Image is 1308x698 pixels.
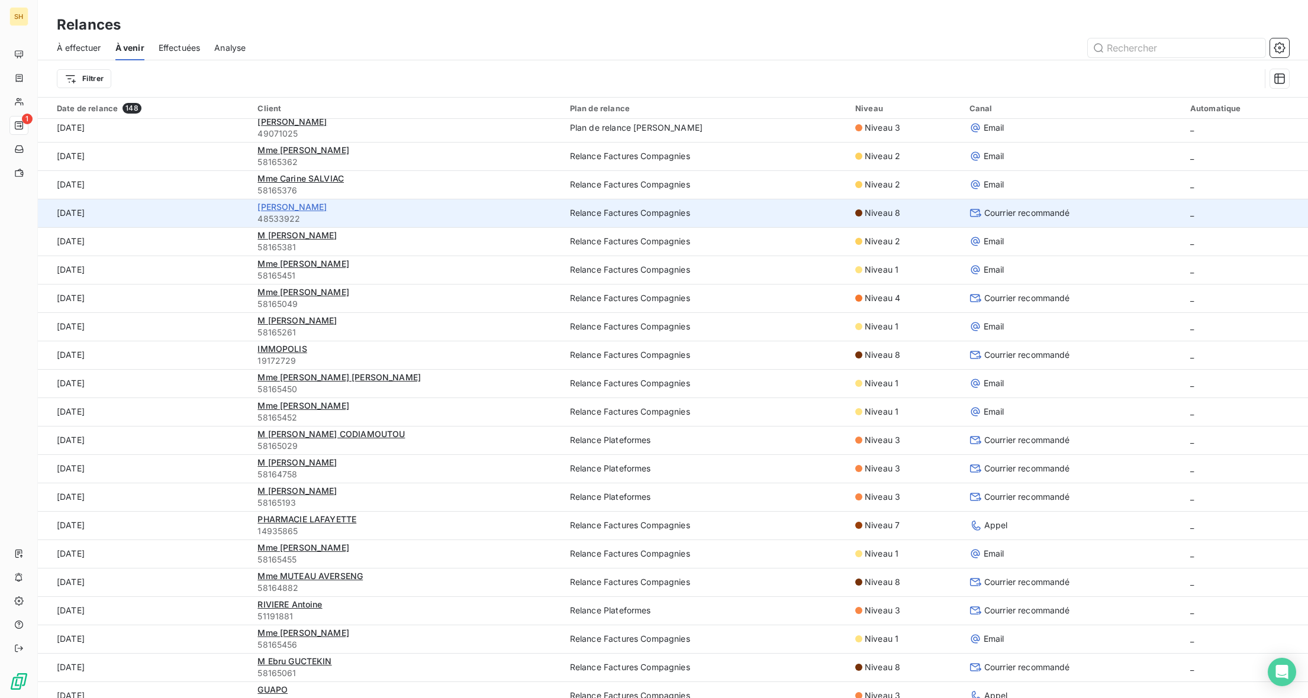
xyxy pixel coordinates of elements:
[1088,38,1265,57] input: Rechercher
[1190,492,1194,502] span: _
[563,483,848,511] td: Relance Plateformes
[984,179,1004,190] span: Email
[865,434,900,446] span: Niveau 3
[38,284,250,312] td: [DATE]
[257,610,555,622] span: 51191881
[38,256,250,284] td: [DATE]
[38,511,250,539] td: [DATE]
[257,344,307,354] span: IMMOPOLIS
[1190,406,1194,416] span: _
[855,104,955,113] div: Niveau
[38,341,250,369] td: [DATE]
[257,327,555,338] span: 58165261
[257,270,555,282] span: 58165451
[1190,293,1194,303] span: _
[1190,463,1194,473] span: _
[38,454,250,483] td: [DATE]
[984,264,1004,276] span: Email
[257,383,555,395] span: 58165450
[865,179,900,190] span: Niveau 2
[257,656,331,666] span: M Ebru GUCTEKIN
[1190,350,1194,360] span: _
[9,672,28,691] img: Logo LeanPay
[865,661,900,673] span: Niveau 8
[1190,104,1301,113] div: Automatique
[984,349,1070,361] span: Courrier recommandé
[38,227,250,256] td: [DATE]
[563,426,848,454] td: Relance Plateformes
[1190,378,1194,388] span: _
[1190,151,1194,161] span: _
[257,400,349,411] span: Mme [PERSON_NAME]
[563,312,848,341] td: Relance Factures Compagnies
[115,42,144,54] span: À venir
[38,199,250,227] td: [DATE]
[563,398,848,426] td: Relance Factures Compagnies
[984,576,1070,588] span: Courrier recommandé
[257,412,555,424] span: 58165452
[984,491,1070,503] span: Courrier recommandé
[563,227,848,256] td: Relance Factures Compagnies
[257,582,555,594] span: 58164882
[865,292,900,304] span: Niveau 4
[984,434,1070,446] span: Courrier recommandé
[984,633,1004,645] span: Email
[865,576,900,588] span: Niveau 8
[38,114,250,142] td: [DATE]
[38,539,250,568] td: [DATE]
[865,321,898,332] span: Niveau 1
[984,235,1004,247] span: Email
[257,104,281,113] span: Client
[1190,577,1194,587] span: _
[257,287,349,297] span: Mme [PERSON_NAME]
[257,241,555,253] span: 58165381
[865,207,900,219] span: Niveau 8
[984,661,1070,673] span: Courrier recommandé
[563,341,848,369] td: Relance Factures Compagnies
[563,625,848,653] td: Relance Factures Compagnies
[1268,658,1296,686] div: Open Intercom Messenger
[257,457,337,467] span: M [PERSON_NAME]
[865,519,900,531] span: Niveau 7
[984,519,1008,531] span: Appel
[257,298,555,310] span: 58165049
[38,369,250,398] td: [DATE]
[38,568,250,596] td: [DATE]
[1190,264,1194,274] span: _
[257,525,555,537] span: 14935865
[1190,321,1194,331] span: _
[563,511,848,539] td: Relance Factures Compagnies
[984,377,1004,389] span: Email
[257,258,349,269] span: Mme [PERSON_NAME]
[257,542,349,552] span: Mme [PERSON_NAME]
[257,486,337,496] span: M [PERSON_NAME]
[563,142,848,170] td: Relance Factures Compagnies
[38,596,250,625] td: [DATE]
[257,628,349,638] span: Mme [PERSON_NAME]
[984,605,1070,616] span: Courrier recommandé
[865,349,900,361] span: Niveau 8
[1190,520,1194,530] span: _
[865,491,900,503] span: Niveau 3
[38,426,250,454] td: [DATE]
[257,599,322,609] span: RIVIERE Antoine
[257,355,555,367] span: 19172729
[984,292,1070,304] span: Courrier recommandé
[257,372,421,382] span: Mme [PERSON_NAME] [PERSON_NAME]
[1190,236,1194,246] span: _
[257,440,555,452] span: 58165029
[257,128,555,140] span: 49071025
[257,514,356,524] span: PHARMACIE LAFAYETTE
[257,667,555,679] span: 58165061
[257,315,337,325] span: M [PERSON_NAME]
[1190,122,1194,133] span: _
[257,639,555,651] span: 58165456
[257,173,344,183] span: Mme Carine SALVIAC
[257,145,349,155] span: Mme [PERSON_NAME]
[1190,548,1194,558] span: _
[159,42,201,54] span: Effectuées
[563,284,848,312] td: Relance Factures Compagnies
[865,377,898,389] span: Niveau 1
[563,256,848,284] td: Relance Factures Compagnies
[1190,179,1194,189] span: _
